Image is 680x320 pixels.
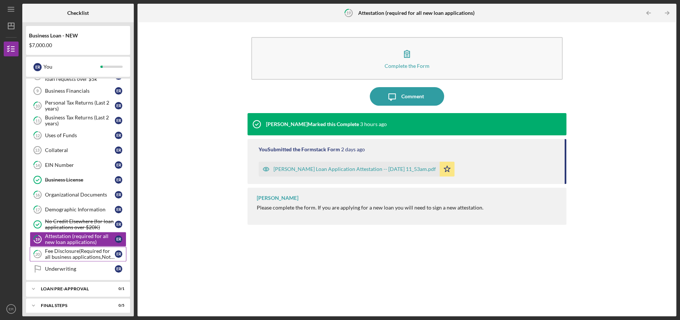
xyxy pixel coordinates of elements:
[360,121,387,127] time: 2025-10-08 10:57
[30,128,126,143] a: 12Uses of FundsER
[30,143,126,158] a: 13CollateralER
[33,63,42,71] div: E R
[30,217,126,232] a: No Credit Elsewhere (for loan applications over $20K)ER
[45,218,115,230] div: No Credit Elsewhere (for loan applications over $20K)
[45,147,115,153] div: Collateral
[29,42,127,48] div: $7,000.00
[115,102,122,109] div: E R
[273,166,436,172] div: [PERSON_NAME] Loan Application Attestation -- [DATE] 11_53am.pdf
[370,87,444,106] button: Comment
[358,10,474,16] b: Attestation (required for all new loan applications)
[30,98,126,113] a: 10Personal Tax Returns (Last 2 years)ER
[9,307,13,311] text: ER
[266,121,359,127] div: [PERSON_NAME] Marked this Complete
[115,146,122,154] div: E R
[29,33,127,39] div: Business Loan - NEW
[257,195,298,201] div: [PERSON_NAME]
[45,132,115,138] div: Uses of Funds
[115,87,122,95] div: E R
[115,265,122,273] div: E R
[115,235,122,243] div: E R
[45,248,115,260] div: Fee Disclosure(Required for all business applications,Not needed for Contractor loans)
[67,10,89,16] b: Checklist
[111,303,124,308] div: 0 / 5
[385,63,430,69] div: Complete the Form
[401,87,424,106] div: Comment
[45,88,115,94] div: Business Financials
[45,266,115,272] div: Underwriting
[35,192,40,197] tspan: 16
[115,132,122,139] div: E R
[45,207,115,212] div: Demographic Information
[111,287,124,291] div: 0 / 1
[36,74,39,79] tspan: 8
[341,146,365,152] time: 2025-10-06 15:53
[45,233,115,245] div: Attestation (required for all new loan applications)
[115,191,122,198] div: E R
[4,301,19,316] button: ER
[35,103,40,108] tspan: 10
[115,206,122,213] div: E R
[45,100,115,112] div: Personal Tax Returns (Last 2 years)
[36,89,39,93] tspan: 9
[30,113,126,128] a: 11Business Tax Returns (Last 2 years)ER
[115,221,122,228] div: E R
[251,37,563,80] button: Complete the Form
[115,176,122,184] div: E R
[41,287,106,291] div: LOAN PRE-APPROVAL
[115,161,122,169] div: E R
[30,247,126,261] a: 20Fee Disclosure(Required for all business applications,Not needed for Contractor loans)ER
[35,133,40,138] tspan: 12
[257,205,483,211] div: Please complete the form. If you are applying for a new loan you will need to sign a new attestat...
[45,192,115,198] div: Organizational Documents
[45,115,115,126] div: Business Tax Returns (Last 2 years)
[30,172,126,187] a: Business LicenseER
[30,187,126,202] a: 16Organizational DocumentsER
[30,261,126,276] a: UnderwritingER
[30,202,126,217] a: 17Demographic InformationER
[35,252,40,257] tspan: 20
[346,10,351,15] tspan: 19
[30,158,126,172] a: 14EIN NumberER
[45,162,115,168] div: EIN Number
[30,232,126,247] a: 19Attestation (required for all new loan applications)ER
[115,117,122,124] div: E R
[35,207,40,212] tspan: 17
[35,148,39,152] tspan: 13
[259,146,340,152] div: You Submitted the Formstack Form
[41,303,106,308] div: FINAL STEPS
[115,250,122,258] div: E R
[30,83,126,98] a: 9Business FinancialsER
[45,177,115,183] div: Business License
[259,162,454,177] button: [PERSON_NAME] Loan Application Attestation -- [DATE] 11_53am.pdf
[43,60,100,73] div: You
[35,118,40,123] tspan: 11
[35,163,40,168] tspan: 14
[35,237,40,242] tspan: 19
